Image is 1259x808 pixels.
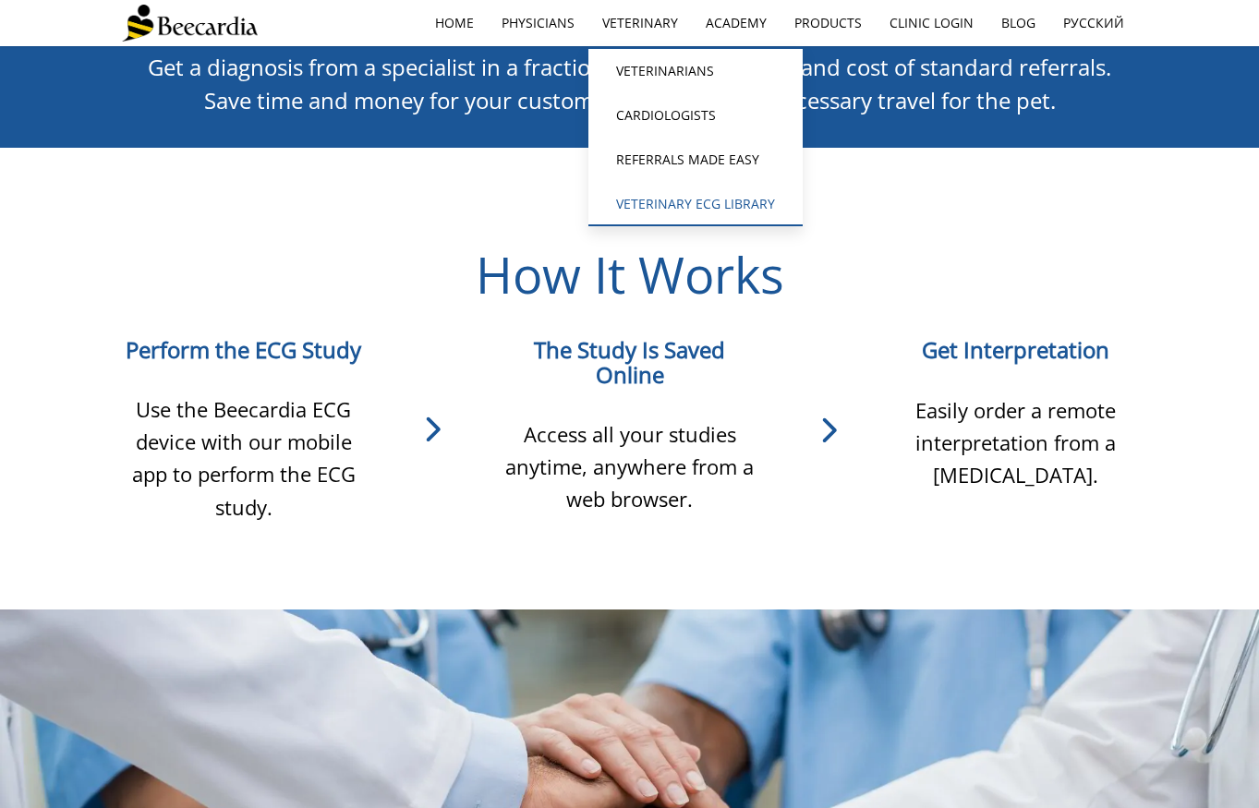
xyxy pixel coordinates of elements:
a: home [421,2,488,44]
span: Save time and money for your customers, and avoid unnecessary travel for the pet. [204,85,1056,115]
span: Get a diagnosis from a specialist in a fraction of the time, effort, and cost of standard referrals. [148,52,1111,82]
span: Get Interpretation [922,334,1109,365]
a: Clinic Login [876,2,987,44]
a: Cardiologists [588,93,803,138]
a: Русский [1049,2,1138,44]
span: How It Works [476,240,784,308]
span: Use the Beecardia ECG device with our mobile app to perform the ECG study. [132,395,356,521]
a: Referrals Made Easy [588,138,803,182]
img: Beecardia [122,5,258,42]
a: Veterinarians [588,49,803,93]
span: The Study Is Saved Online [534,334,725,390]
a: Products [781,2,876,44]
a: Physicians [488,2,588,44]
span: Easily order a remote interpretation from a [MEDICAL_DATA]. [915,396,1116,488]
a: Veterinary [588,2,692,44]
span: Access all your studies anytime, anywhere from a web browser. [505,420,754,513]
span: Perform the ECG Study [126,334,361,365]
a: Academy [692,2,781,44]
a: Blog [987,2,1049,44]
a: Veterinary ECG Library [588,182,803,226]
